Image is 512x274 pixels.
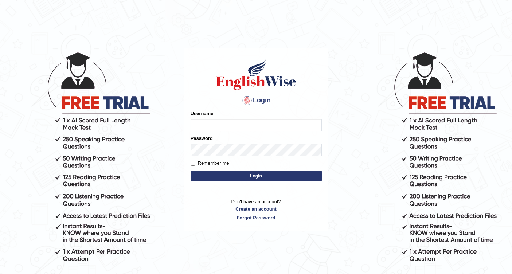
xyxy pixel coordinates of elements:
input: Remember me [191,161,195,166]
a: Create an account [191,205,322,212]
label: Username [191,110,214,117]
label: Password [191,135,213,142]
h4: Login [191,95,322,106]
p: Don't have an account? [191,198,322,221]
img: Logo of English Wise sign in for intelligent practice with AI [215,58,298,91]
a: Forgot Password [191,214,322,221]
label: Remember me [191,160,229,167]
button: Login [191,171,322,181]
